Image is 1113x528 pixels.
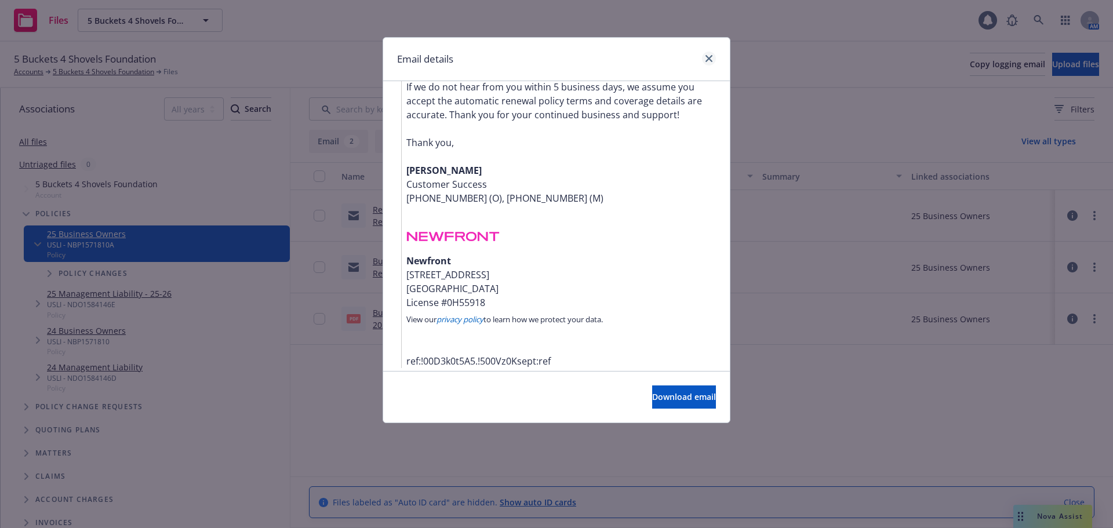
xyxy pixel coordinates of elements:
p: [PHONE_NUMBER] (O), [PHONE_NUMBER] (M) [406,191,716,205]
span: View our [406,314,437,325]
span: privacy policy [437,314,483,325]
h1: Email details [397,52,453,67]
p: License #0H55918 [406,296,716,309]
p: [GEOGRAPHIC_DATA] [406,282,716,296]
a: close [702,52,716,65]
p: Customer Success [406,177,716,191]
img: Newfront-pink-new.png [406,228,500,245]
span: Download email [652,391,716,402]
p: Newfront [406,254,716,268]
a: privacy policy [437,312,483,325]
button: Download email [652,385,716,409]
p: [STREET_ADDRESS] [406,268,716,282]
p: [PERSON_NAME] [406,163,716,177]
span: to learn how we protect your data. [483,314,603,325]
